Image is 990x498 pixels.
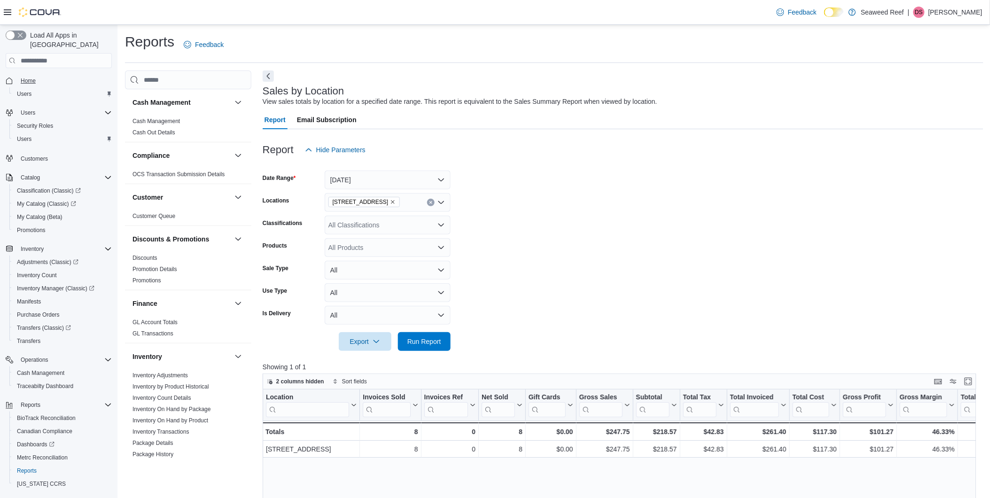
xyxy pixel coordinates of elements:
[21,245,44,253] span: Inventory
[363,393,410,417] div: Invoices Sold
[19,8,61,17] img: Cova
[17,382,73,390] span: Traceabilty Dashboard
[233,351,244,362] button: Inventory
[398,332,451,351] button: Run Report
[13,257,82,268] a: Adjustments (Classic)
[482,393,515,417] div: Net Sold
[2,171,116,184] button: Catalog
[9,380,116,393] button: Traceabilty Dashboard
[963,376,974,387] button: Enter fullscreen
[133,383,209,390] a: Inventory by Product Historical
[529,393,566,402] div: Gift Cards
[683,393,716,417] div: Total Tax
[900,393,955,417] button: Gross Margin
[9,477,116,490] button: [US_STATE] CCRS
[2,242,116,256] button: Inventory
[579,393,622,417] div: Gross Sales
[263,242,287,249] label: Products
[133,405,211,413] span: Inventory On Hand by Package
[125,317,251,343] div: Finance
[263,97,657,107] div: View sales totals by location for a specified date range. This report is equivalent to the Sales ...
[792,444,836,455] div: $117.30
[325,283,451,302] button: All
[13,426,112,437] span: Canadian Compliance
[9,295,116,308] button: Manifests
[265,426,357,437] div: Totals
[908,7,910,18] p: |
[843,426,894,437] div: $101.27
[792,393,829,417] div: Total Cost
[9,269,116,282] button: Inventory Count
[133,440,173,446] a: Package Details
[13,439,58,450] a: Dashboards
[133,151,170,160] h3: Compliance
[17,354,112,366] span: Operations
[437,221,445,229] button: Open list of options
[13,412,112,424] span: BioTrack Reconciliation
[17,187,81,195] span: Classification (Classic)
[297,110,357,129] span: Email Subscription
[263,287,287,295] label: Use Type
[13,381,77,392] a: Traceabilty Dashboard
[233,192,244,203] button: Customer
[17,226,46,234] span: Promotions
[233,150,244,161] button: Compliance
[133,277,161,284] span: Promotions
[329,376,371,387] button: Sort fields
[276,378,324,385] span: 2 columns hidden
[13,381,112,392] span: Traceabilty Dashboard
[316,145,366,155] span: Hide Parameters
[133,266,177,272] a: Promotion Details
[17,75,39,86] a: Home
[13,367,112,379] span: Cash Management
[13,88,112,100] span: Users
[683,393,716,402] div: Total Tax
[17,200,76,208] span: My Catalog (Classic)
[133,462,181,469] a: Product Expirations
[125,252,251,290] div: Discounts & Promotions
[133,255,157,261] a: Discounts
[21,77,36,85] span: Home
[17,152,112,164] span: Customers
[792,426,836,437] div: $117.30
[180,35,227,54] a: Feedback
[266,393,357,417] button: Location
[266,444,357,455] div: [STREET_ADDRESS]
[13,309,63,320] a: Purchase Orders
[9,366,116,380] button: Cash Management
[9,282,116,295] a: Inventory Manager (Classic)
[683,426,724,437] div: $42.83
[13,270,112,281] span: Inventory Count
[133,299,157,308] h3: Finance
[427,199,435,206] button: Clear input
[9,210,116,224] button: My Catalog (Beta)
[344,332,386,351] span: Export
[263,174,296,182] label: Date Range
[133,193,163,202] h3: Customer
[133,451,173,458] a: Package History
[9,132,116,146] button: Users
[263,376,328,387] button: 2 columns hidden
[17,428,72,435] span: Canadian Compliance
[948,376,959,387] button: Display options
[263,86,344,97] h3: Sales by Location
[2,398,116,412] button: Reports
[26,31,112,49] span: Load All Apps in [GEOGRAPHIC_DATA]
[325,261,451,280] button: All
[9,197,116,210] a: My Catalog (Classic)
[133,395,191,401] a: Inventory Count Details
[9,321,116,335] a: Transfers (Classic)
[2,106,116,119] button: Users
[9,451,116,464] button: Metrc Reconciliation
[788,8,817,17] span: Feedback
[13,133,35,145] a: Users
[133,352,162,361] h3: Inventory
[13,211,112,223] span: My Catalog (Beta)
[730,393,786,417] button: Total Invoiced
[325,171,451,189] button: [DATE]
[13,478,70,490] a: [US_STATE] CCRS
[21,109,35,117] span: Users
[13,465,112,476] span: Reports
[9,335,116,348] button: Transfers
